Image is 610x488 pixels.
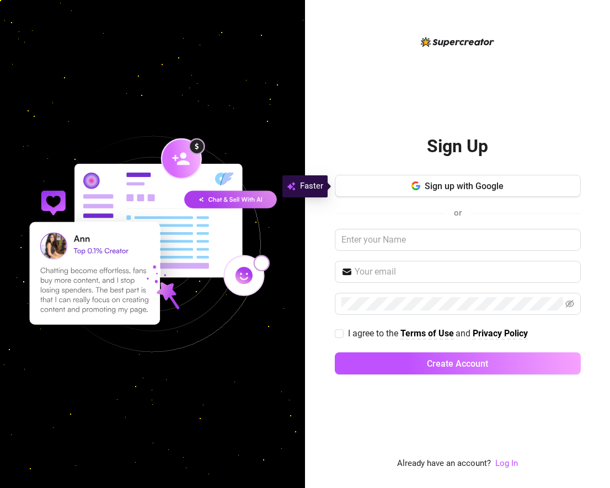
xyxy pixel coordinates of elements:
[456,328,473,339] span: and
[495,457,518,470] a: Log In
[397,457,491,470] span: Already have an account?
[355,265,574,278] input: Your email
[335,229,581,251] input: Enter your Name
[335,175,581,197] button: Sign up with Google
[425,181,504,191] span: Sign up with Google
[400,328,454,339] strong: Terms of Use
[473,328,528,339] strong: Privacy Policy
[565,299,574,308] span: eye-invisible
[421,37,494,47] img: logo-BBDzfeDw.svg
[473,328,528,340] a: Privacy Policy
[287,180,296,193] img: svg%3e
[400,328,454,340] a: Terms of Use
[454,208,462,218] span: or
[427,135,488,158] h2: Sign Up
[335,352,581,374] button: Create Account
[495,458,518,468] a: Log In
[348,328,400,339] span: I agree to the
[300,180,323,193] span: Faster
[427,358,488,369] span: Create Account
